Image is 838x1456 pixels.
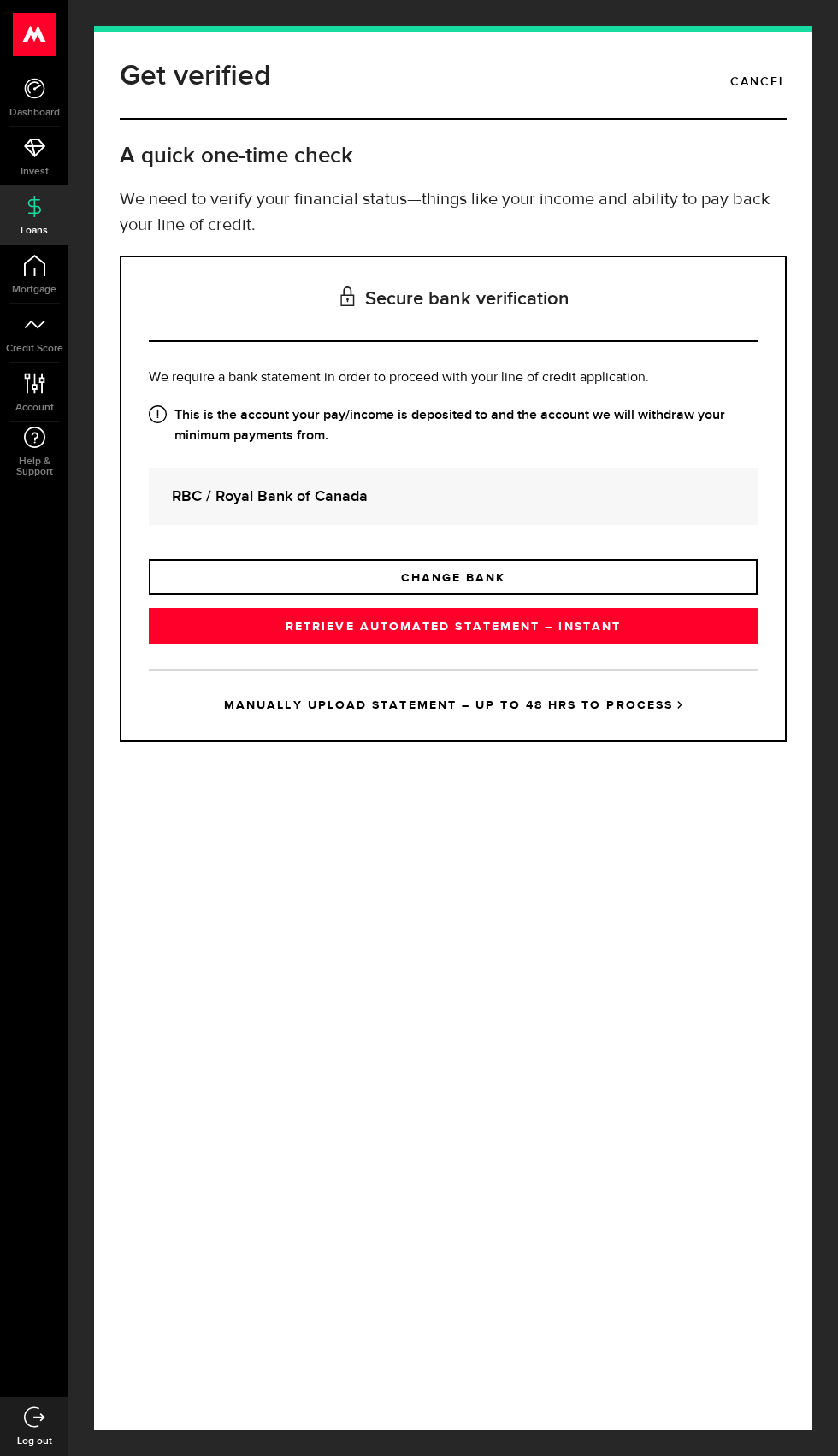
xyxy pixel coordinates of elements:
h2: A quick one-time check [120,142,787,170]
a: Cancel [730,68,787,97]
a: CHANGE BANK [149,559,758,595]
a: RETRIEVE AUTOMATED STATEMENT – INSTANT [149,608,758,644]
iframe: LiveChat chat widget [766,1384,838,1456]
strong: RBC / Royal Bank of Canada [172,485,735,508]
strong: This is the account your pay/income is deposited to and the account we will withdraw your minimum... [149,405,758,446]
p: We need to verify your financial status—things like your income and ability to pay back your line... [120,187,787,239]
span: We require a bank statement in order to proceed with your line of credit application. [149,371,649,385]
h3: Secure bank verification [149,257,758,342]
h1: Get verified [120,54,271,98]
